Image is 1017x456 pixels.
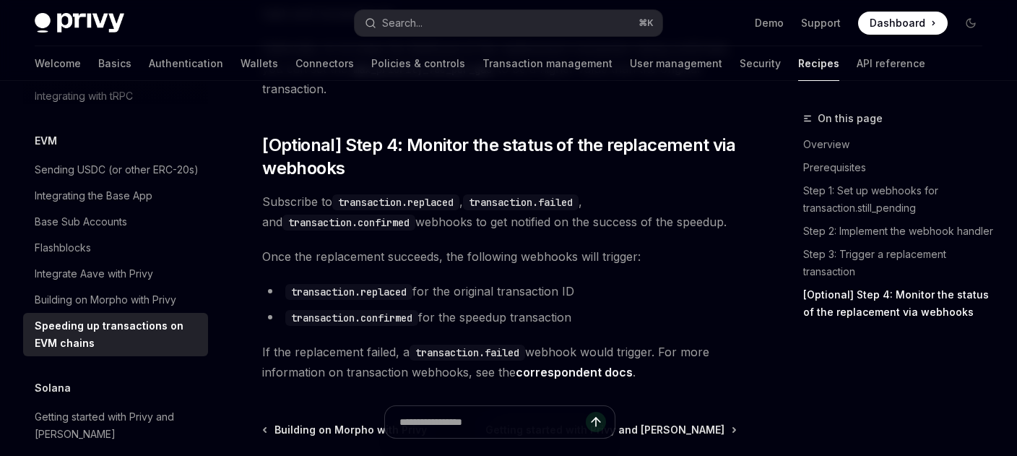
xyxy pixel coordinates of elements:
[282,215,415,231] code: transaction.confirmed
[858,12,948,35] a: Dashboard
[803,220,994,243] a: Step 2: Implement the webhook handler
[870,16,925,30] span: Dashboard
[586,412,606,432] button: Send message
[35,161,199,178] div: Sending USDC (or other ERC-20s)
[23,209,208,235] a: Base Sub Accounts
[355,10,663,36] button: Open search
[285,284,412,300] code: transaction.replaced
[23,404,208,447] a: Getting started with Privy and [PERSON_NAME]
[23,183,208,209] a: Integrating the Base App
[755,16,784,30] a: Demo
[516,365,633,380] a: correspondent docs
[803,283,994,324] a: [Optional] Step 4: Monitor the status of the replacement via webhooks
[262,192,737,232] span: Subscribe to , , and webhooks to get notified on the success of the speedup.
[35,379,71,397] h5: Solana
[382,14,423,32] div: Search...
[35,265,153,283] div: Integrate Aave with Privy
[35,13,124,33] img: dark logo
[23,313,208,356] a: Speeding up transactions on EVM chains
[98,46,131,81] a: Basics
[262,307,737,327] li: for the speedup transaction
[35,408,199,443] div: Getting started with Privy and [PERSON_NAME]
[285,310,418,326] code: transaction.confirmed
[262,246,737,267] span: Once the replacement succeeds, the following webhooks will trigger:
[295,46,354,81] a: Connectors
[798,46,839,81] a: Recipes
[35,132,57,150] h5: EVM
[463,194,579,210] code: transaction.failed
[801,16,841,30] a: Support
[630,46,722,81] a: User management
[262,134,737,180] span: [Optional] Step 4: Monitor the status of the replacement via webhooks
[262,342,737,382] span: If the replacement failed, a webhook would trigger. For more information on transaction webhooks,...
[23,261,208,287] a: Integrate Aave with Privy
[35,46,81,81] a: Welcome
[23,157,208,183] a: Sending USDC (or other ERC-20s)
[959,12,982,35] button: Toggle dark mode
[149,46,223,81] a: Authentication
[818,110,883,127] span: On this page
[262,281,737,301] li: for the original transaction ID
[857,46,925,81] a: API reference
[35,213,127,231] div: Base Sub Accounts
[332,194,459,210] code: transaction.replaced
[35,187,152,205] div: Integrating the Base App
[35,291,176,309] div: Building on Morpho with Privy
[371,46,465,81] a: Policies & controls
[35,239,91,257] div: Flashblocks
[803,133,994,156] a: Overview
[399,406,586,438] input: Ask a question...
[35,317,199,352] div: Speeding up transactions on EVM chains
[241,46,278,81] a: Wallets
[803,179,994,220] a: Step 1: Set up webhooks for transaction.still_pending
[482,46,613,81] a: Transaction management
[23,235,208,261] a: Flashblocks
[23,287,208,313] a: Building on Morpho with Privy
[803,156,994,179] a: Prerequisites
[803,243,994,283] a: Step 3: Trigger a replacement transaction
[740,46,781,81] a: Security
[410,345,525,361] code: transaction.failed
[639,17,654,29] span: ⌘ K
